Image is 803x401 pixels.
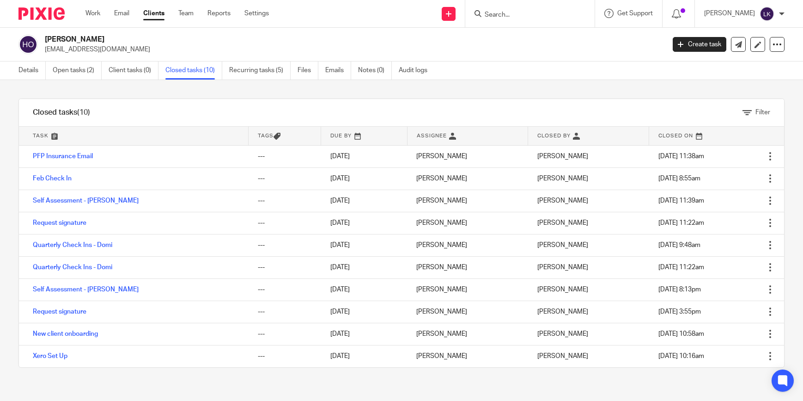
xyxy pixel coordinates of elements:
[399,62,434,80] a: Audit logs
[53,62,102,80] a: Open tasks (2)
[321,145,408,167] td: [DATE]
[658,286,701,293] span: [DATE] 8:13pm
[258,352,312,361] div: ---
[33,153,93,160] a: PFP Insurance Email
[407,323,528,345] td: [PERSON_NAME]
[407,345,528,367] td: [PERSON_NAME]
[258,263,312,272] div: ---
[407,190,528,212] td: [PERSON_NAME]
[484,11,567,19] input: Search
[658,331,704,337] span: [DATE] 10:58am
[658,264,704,271] span: [DATE] 11:22am
[229,62,291,80] a: Recurring tasks (5)
[321,167,408,190] td: [DATE]
[143,9,164,18] a: Clients
[18,62,46,80] a: Details
[537,175,588,182] span: [PERSON_NAME]
[33,108,90,117] h1: Closed tasks
[407,256,528,278] td: [PERSON_NAME]
[658,220,704,226] span: [DATE] 11:22am
[760,6,774,21] img: svg%3E
[45,35,536,44] h2: [PERSON_NAME]
[258,285,312,294] div: ---
[33,264,112,271] a: Quarterly Check Ins - Domi
[658,242,700,248] span: [DATE] 9:48am
[537,242,588,248] span: [PERSON_NAME]
[33,175,72,182] a: Feb Check In
[258,174,312,183] div: ---
[321,345,408,367] td: [DATE]
[407,145,528,167] td: [PERSON_NAME]
[77,109,90,116] span: (10)
[407,212,528,234] td: [PERSON_NAME]
[537,264,588,271] span: [PERSON_NAME]
[537,353,588,359] span: [PERSON_NAME]
[617,10,653,17] span: Get Support
[321,234,408,256] td: [DATE]
[755,109,770,116] span: Filter
[537,220,588,226] span: [PERSON_NAME]
[321,301,408,323] td: [DATE]
[18,7,65,20] img: Pixie
[704,9,755,18] p: [PERSON_NAME]
[258,218,312,228] div: ---
[33,331,98,337] a: New client onboarding
[537,308,588,315] span: [PERSON_NAME]
[537,153,588,160] span: [PERSON_NAME]
[321,256,408,278] td: [DATE]
[407,301,528,323] td: [PERSON_NAME]
[165,62,222,80] a: Closed tasks (10)
[258,241,312,250] div: ---
[85,9,100,18] a: Work
[33,197,139,204] a: Self Assessment - [PERSON_NAME]
[321,323,408,345] td: [DATE]
[358,62,392,80] a: Notes (0)
[33,286,139,293] a: Self Assessment - [PERSON_NAME]
[45,45,659,54] p: [EMAIL_ADDRESS][DOMAIN_NAME]
[658,197,704,204] span: [DATE] 11:39am
[33,242,112,248] a: Quarterly Check Ins - Domi
[325,62,351,80] a: Emails
[537,197,588,204] span: [PERSON_NAME]
[658,308,701,315] span: [DATE] 3:55pm
[673,37,726,52] a: Create task
[18,35,38,54] img: svg%3E
[258,152,312,161] div: ---
[33,353,67,359] a: Xero Set Up
[258,196,312,205] div: ---
[178,9,194,18] a: Team
[109,62,158,80] a: Client tasks (0)
[298,62,318,80] a: Files
[537,331,588,337] span: [PERSON_NAME]
[537,286,588,293] span: [PERSON_NAME]
[244,9,269,18] a: Settings
[321,278,408,301] td: [DATE]
[658,353,704,359] span: [DATE] 10:16am
[658,175,700,182] span: [DATE] 8:55am
[658,153,704,160] span: [DATE] 11:38am
[207,9,231,18] a: Reports
[249,127,321,145] th: Tags
[114,9,129,18] a: Email
[33,220,86,226] a: Request signature
[321,190,408,212] td: [DATE]
[407,234,528,256] td: [PERSON_NAME]
[258,307,312,316] div: ---
[33,308,86,315] a: Request signature
[407,278,528,301] td: [PERSON_NAME]
[321,212,408,234] td: [DATE]
[407,167,528,190] td: [PERSON_NAME]
[258,329,312,339] div: ---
